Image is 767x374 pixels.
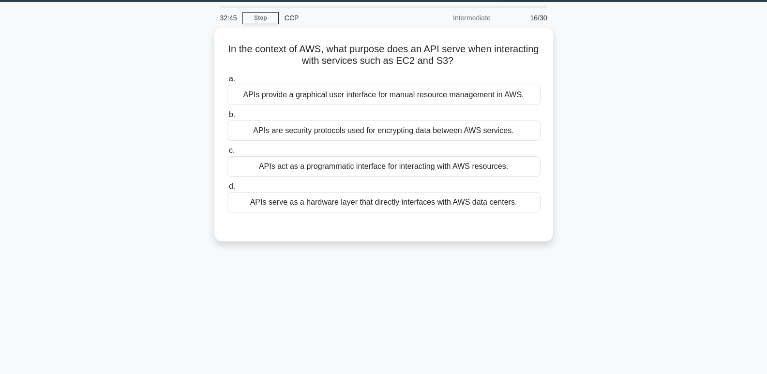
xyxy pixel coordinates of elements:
div: APIs provide a graphical user interface for manual resource management in AWS. [227,85,541,105]
span: c. [229,146,235,154]
div: Intermediate [412,8,496,28]
div: 32:45 [214,8,242,28]
a: Stop [242,12,279,24]
div: CCP [279,8,412,28]
div: APIs are security protocols used for encrypting data between AWS services. [227,120,541,141]
span: a. [229,75,235,83]
div: APIs act as a programmatic interface for interacting with AWS resources. [227,156,541,177]
h5: In the context of AWS, what purpose does an API serve when interacting with services such as EC2 ... [226,43,541,67]
div: 16/30 [496,8,553,28]
span: d. [229,182,235,190]
span: b. [229,110,235,119]
div: APIs serve as a hardware layer that directly interfaces with AWS data centers. [227,192,541,212]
